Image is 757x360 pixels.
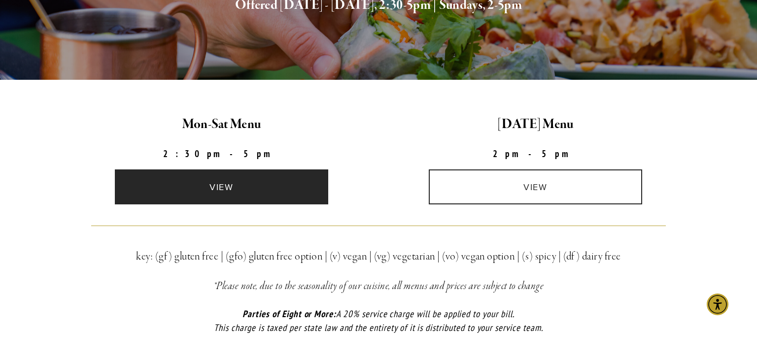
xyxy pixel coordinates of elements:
em: A 20% service charge will be applied to your bill. This charge is taxed per state law and the ent... [214,308,543,334]
div: Accessibility Menu [707,294,728,315]
h2: [DATE] Menu [387,114,684,135]
strong: 2pm-5pm [493,148,579,160]
h3: key: (gf) gluten free | (gfo) gluten free option | (v) vegan | (vg) vegetarian | (vo) vegan optio... [91,248,666,265]
strong: 2:30pm-5pm [163,148,280,160]
a: view [115,169,329,204]
h2: Mon-Sat Menu [73,114,370,135]
em: *Please note, due to the seasonality of our cuisine, all menus and prices are subject to change [213,279,544,293]
a: view [429,169,643,204]
em: Parties of Eight or More: [242,308,336,320]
